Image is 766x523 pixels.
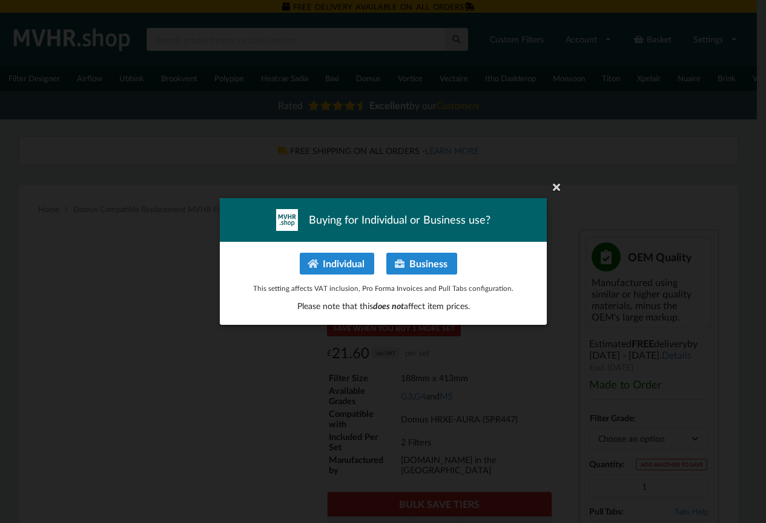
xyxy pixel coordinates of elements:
span: does not [372,301,403,311]
button: Business [386,253,457,275]
button: Individual [299,253,374,275]
p: Please note that this affect item prices. [233,300,534,312]
span: Buying for Individual or Business use? [309,212,490,227]
p: This setting affects VAT inclusion, Pro Forma Invoices and Pull Tabs configuration. [233,283,534,293]
img: mvhr-inverted.png [276,209,298,231]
